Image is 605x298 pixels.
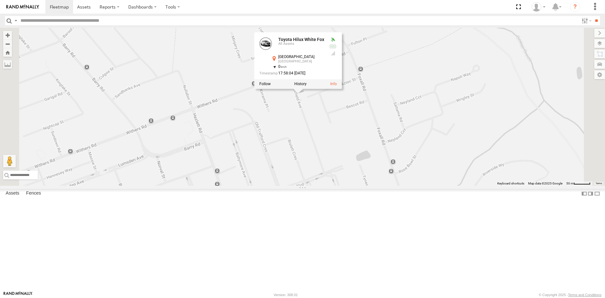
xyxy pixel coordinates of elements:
[278,55,324,59] div: [GEOGRAPHIC_DATA]
[564,181,592,186] button: Map Scale: 50 m per 50 pixels
[3,39,12,48] button: Zoom out
[23,189,44,198] label: Fences
[329,37,337,42] div: Valid GPS Fix
[3,155,16,167] button: Drag Pegman onto the map to open Street View
[594,70,605,79] label: Map Settings
[278,60,324,63] div: [GEOGRAPHIC_DATA]
[13,16,18,25] label: Search Query
[529,2,548,12] div: Phillip Vu
[497,181,524,186] button: Keyboard shortcuts
[587,189,594,198] label: Dock Summary Table to the Right
[274,293,298,297] div: Version: 308.01
[330,82,337,86] a: View Asset Details
[3,292,32,298] a: Visit our Website
[329,51,337,56] div: GSM Signal = 4
[3,60,12,69] label: Measure
[3,31,12,39] button: Zoom in
[579,16,593,25] label: Search Filter Options
[570,2,580,12] i: ?
[278,37,324,42] a: Toyota Hilux White Fox
[259,37,272,50] a: View Asset Details
[278,64,287,69] span: 0
[3,48,12,57] button: Zoom Home
[259,71,324,75] div: Date/time of location update
[259,82,271,86] label: Realtime tracking of Asset
[294,82,307,86] label: View Asset History
[581,189,587,198] label: Dock Summary Table to the Left
[568,293,602,297] a: Terms and Conditions
[3,189,22,198] label: Assets
[278,42,324,46] div: All Assets
[528,182,562,185] span: Map data ©2025 Google
[594,189,600,198] label: Hide Summary Table
[596,182,602,185] a: Terms (opens in new tab)
[539,293,602,297] div: © Copyright 2025 -
[6,5,39,9] img: rand-logo.svg
[329,44,337,49] div: No voltage information received from this device.
[566,182,573,185] span: 50 m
